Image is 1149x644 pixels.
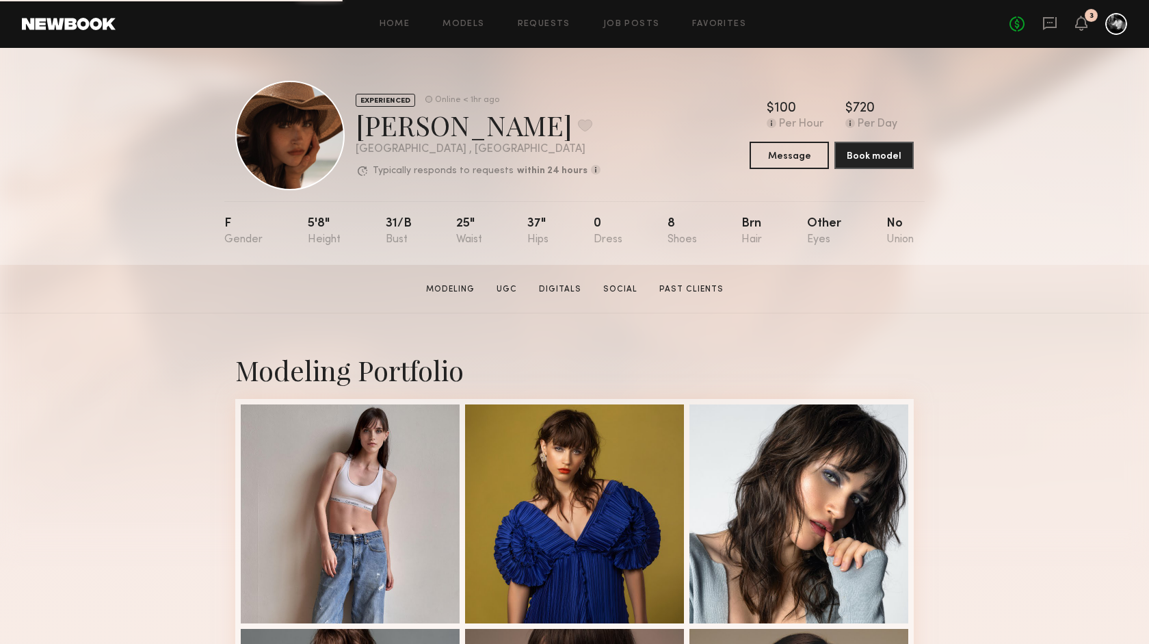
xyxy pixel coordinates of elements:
[517,166,587,176] b: within 24 hours
[834,142,914,169] button: Book model
[1089,12,1094,20] div: 3
[654,283,729,296] a: Past Clients
[356,94,415,107] div: EXPERIENCED
[518,20,570,29] a: Requests
[386,218,412,246] div: 31/b
[527,218,549,246] div: 37"
[435,96,499,105] div: Online < 1hr ago
[491,283,523,296] a: UGC
[845,102,853,116] div: $
[373,166,514,176] p: Typically responds to requests
[224,218,263,246] div: F
[767,102,774,116] div: $
[356,144,600,155] div: [GEOGRAPHIC_DATA] , [GEOGRAPHIC_DATA]
[858,118,897,131] div: Per Day
[603,20,660,29] a: Job Posts
[774,102,796,116] div: 100
[421,283,480,296] a: Modeling
[356,107,600,143] div: [PERSON_NAME]
[456,218,482,246] div: 25"
[380,20,410,29] a: Home
[598,283,643,296] a: Social
[668,218,697,246] div: 8
[594,218,622,246] div: 0
[235,352,914,388] div: Modeling Portfolio
[853,102,875,116] div: 720
[443,20,484,29] a: Models
[886,218,914,246] div: No
[807,218,841,246] div: Other
[741,218,762,246] div: Brn
[750,142,829,169] button: Message
[308,218,341,246] div: 5'8"
[533,283,587,296] a: Digitals
[779,118,823,131] div: Per Hour
[692,20,746,29] a: Favorites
